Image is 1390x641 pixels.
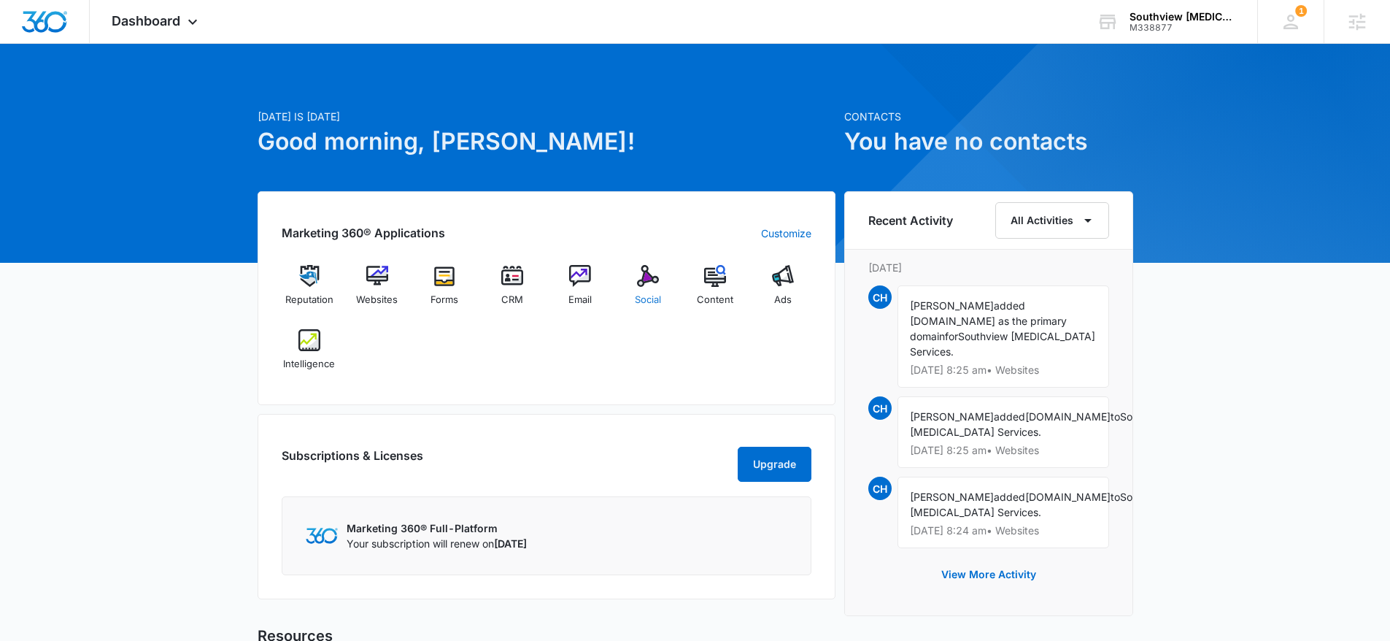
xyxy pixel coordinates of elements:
a: Forms [417,265,473,318]
span: 1 [1295,5,1307,17]
div: account id [1130,23,1236,33]
a: Intelligence [282,329,338,382]
button: View More Activity [927,557,1051,592]
div: notifications count [1295,5,1307,17]
a: Customize [761,226,811,241]
span: added [994,410,1025,423]
span: [DATE] [494,537,527,550]
span: Websites [356,293,398,307]
a: Reputation [282,265,338,318]
button: All Activities [995,202,1109,239]
span: CH [868,477,892,500]
span: [PERSON_NAME] [910,491,994,503]
span: CH [868,285,892,309]
span: [PERSON_NAME] [910,410,994,423]
a: Email [552,265,609,318]
p: [DATE] is [DATE] [258,109,835,124]
h1: Good morning, [PERSON_NAME]! [258,124,835,159]
button: Upgrade [738,447,811,482]
span: added [DOMAIN_NAME] as the primary domain [910,299,1067,342]
a: CRM [484,265,541,318]
span: to [1111,410,1120,423]
p: [DATE] 8:25 am • Websites [910,445,1097,456]
span: for [945,330,958,342]
p: Your subscription will renew on [347,536,527,551]
span: to [1111,491,1120,503]
h2: Marketing 360® Applications [282,224,445,242]
span: Dashboard [112,13,180,28]
span: Forms [430,293,458,307]
a: Social [619,265,676,318]
span: CH [868,396,892,420]
a: Ads [755,265,811,318]
h6: Recent Activity [868,212,953,229]
div: account name [1130,11,1236,23]
span: Email [568,293,592,307]
a: Websites [349,265,405,318]
span: Content [697,293,733,307]
p: Contacts [844,109,1133,124]
span: Reputation [285,293,333,307]
span: Ads [774,293,792,307]
h2: Subscriptions & Licenses [282,447,423,476]
span: [PERSON_NAME] [910,299,994,312]
span: CRM [501,293,523,307]
a: Content [687,265,744,318]
h1: You have no contacts [844,124,1133,159]
span: [DOMAIN_NAME] [1025,410,1111,423]
span: Intelligence [283,357,335,372]
span: added [994,491,1025,503]
span: Southview [MEDICAL_DATA] Services. [910,330,1095,358]
span: Social [635,293,661,307]
p: [DATE] [868,260,1109,275]
p: Marketing 360® Full-Platform [347,521,527,536]
p: [DATE] 8:24 am • Websites [910,526,1097,536]
img: Marketing 360 Logo [306,528,338,543]
span: [DOMAIN_NAME] [1025,491,1111,503]
p: [DATE] 8:25 am • Websites [910,365,1097,375]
